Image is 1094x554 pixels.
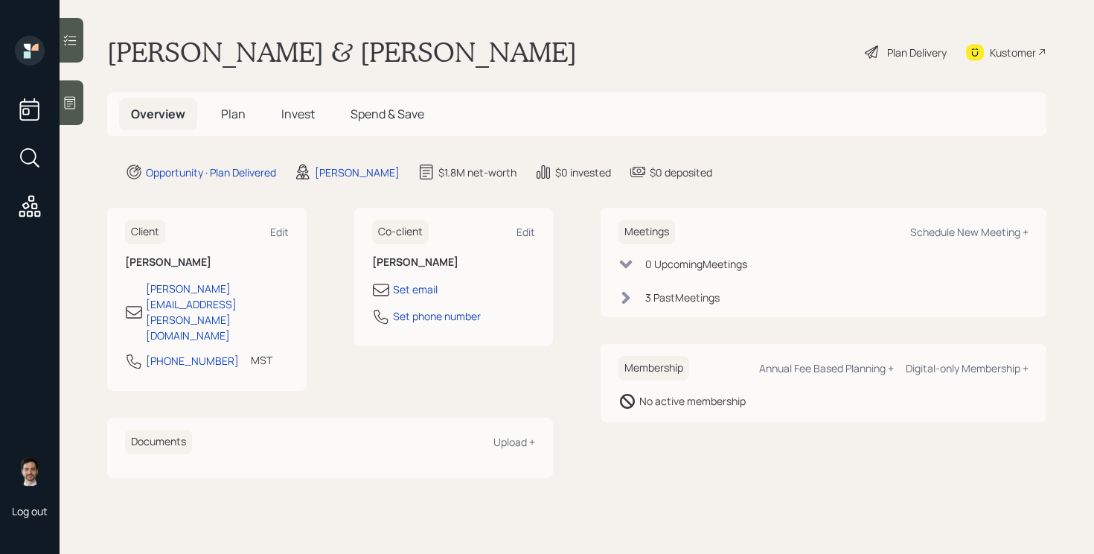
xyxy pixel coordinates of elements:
[12,504,48,518] div: Log out
[281,106,315,122] span: Invest
[146,281,289,343] div: [PERSON_NAME][EMAIL_ADDRESS][PERSON_NAME][DOMAIN_NAME]
[131,106,185,122] span: Overview
[650,165,712,180] div: $0 deposited
[910,225,1029,239] div: Schedule New Meeting +
[146,353,239,369] div: [PHONE_NUMBER]
[125,256,289,269] h6: [PERSON_NAME]
[639,393,746,409] div: No active membership
[906,361,1029,375] div: Digital-only Membership +
[351,106,424,122] span: Spend & Save
[645,290,720,305] div: 3 Past Meeting s
[251,352,272,368] div: MST
[125,220,165,244] h6: Client
[372,220,429,244] h6: Co-client
[15,456,45,486] img: jonah-coleman-headshot.png
[393,308,481,324] div: Set phone number
[887,45,947,60] div: Plan Delivery
[270,225,289,239] div: Edit
[645,256,747,272] div: 0 Upcoming Meeting s
[516,225,535,239] div: Edit
[315,165,400,180] div: [PERSON_NAME]
[438,165,516,180] div: $1.8M net-worth
[618,356,689,381] h6: Membership
[221,106,246,122] span: Plan
[555,165,611,180] div: $0 invested
[393,281,438,297] div: Set email
[618,220,675,244] h6: Meetings
[107,36,577,69] h1: [PERSON_NAME] & [PERSON_NAME]
[493,435,535,449] div: Upload +
[759,361,894,375] div: Annual Fee Based Planning +
[125,430,192,454] h6: Documents
[372,256,536,269] h6: [PERSON_NAME]
[146,165,276,180] div: Opportunity · Plan Delivered
[990,45,1036,60] div: Kustomer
